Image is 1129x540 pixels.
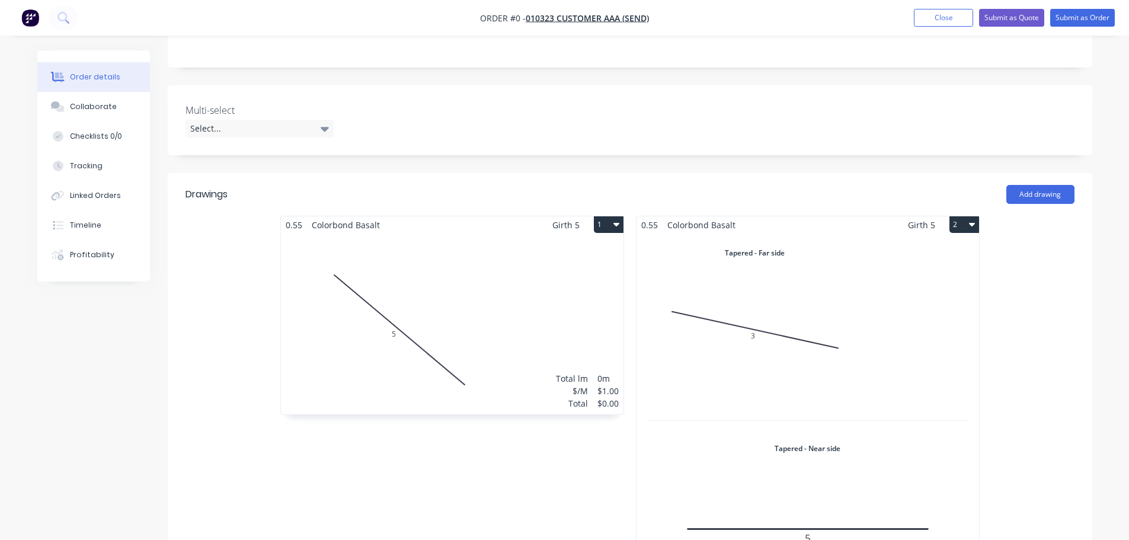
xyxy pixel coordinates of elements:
[185,187,228,202] div: Drawings
[307,216,385,234] span: Colorbond Basalt
[37,92,150,122] button: Collaborate
[597,385,619,397] div: $1.00
[979,9,1044,27] button: Submit as Quote
[70,72,120,82] div: Order details
[556,385,588,397] div: $/M
[1050,9,1115,27] button: Submit as Order
[37,181,150,210] button: Linked Orders
[914,9,973,27] button: Close
[70,220,101,231] div: Timeline
[185,120,334,138] div: Select...
[594,216,623,233] button: 1
[480,12,526,24] span: Order #0 -
[21,9,39,27] img: Factory
[37,122,150,151] button: Checklists 0/0
[949,216,979,233] button: 2
[70,161,103,171] div: Tracking
[70,131,122,142] div: Checklists 0/0
[597,397,619,410] div: $0.00
[281,234,623,414] div: 05Total lm$/MTotal0m$1.00$0.00
[556,372,588,385] div: Total lm
[70,190,121,201] div: Linked Orders
[556,397,588,410] div: Total
[908,216,935,234] span: Girth 5
[597,372,619,385] div: 0m
[663,216,740,234] span: Colorbond Basalt
[37,240,150,270] button: Profitability
[185,103,334,117] label: Multi-select
[70,101,117,112] div: Collaborate
[70,250,114,260] div: Profitability
[526,12,649,24] a: 010323 Customer AAA (Send)
[281,216,307,234] span: 0.55
[37,151,150,181] button: Tracking
[552,216,580,234] span: Girth 5
[37,62,150,92] button: Order details
[37,210,150,240] button: Timeline
[1006,185,1074,204] button: Add drawing
[637,216,663,234] span: 0.55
